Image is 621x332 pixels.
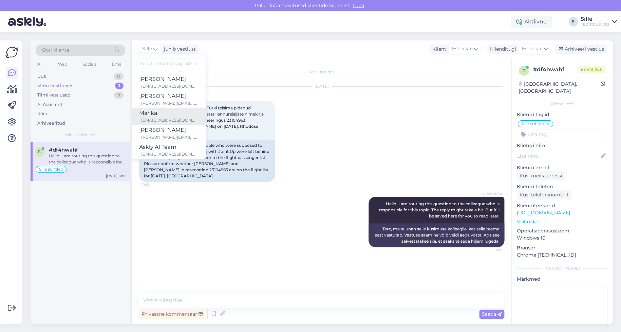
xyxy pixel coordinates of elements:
div: Kliendi info [517,101,607,107]
div: Klient [430,46,446,53]
div: [DATE] [139,83,504,89]
span: d [38,149,41,154]
div: Vestlus algas [139,69,504,75]
div: Email [111,60,125,69]
div: [EMAIL_ADDRESS][DOMAIN_NAME] [141,151,197,157]
p: Kliendi email [517,164,607,171]
div: Privaatne kommentaar [139,310,205,319]
div: Tiimi vestlused [37,92,71,99]
a: [URL][DOMAIN_NAME] [517,210,570,216]
input: Lisa tag [517,129,607,139]
span: Saada [482,311,502,317]
div: Küsi telefoninumbrit [517,190,571,199]
div: AI Assistent [37,101,62,108]
p: Kliendi tag'id [517,111,607,118]
div: [DATE] 10:12 [106,173,126,178]
p: Chrome [TECHNICAL_ID] [517,251,607,259]
p: Kliendi nimi [517,142,607,149]
a: Askly AI Team[EMAIL_ADDRESS][DOMAIN_NAME] [131,142,206,159]
p: Windows 10 [517,234,607,242]
div: Minu vestlused [37,83,73,89]
div: Arhiveeri vestlus [554,45,607,54]
div: juhib vestlust [161,46,196,53]
input: Lisa nimi [517,152,600,160]
div: Tere, ma suunan selle küsimuse kolleegile, kes selle teema eest vastutab. Vastuse saamine võib ve... [369,223,504,247]
div: Küsi meiliaadressi [517,171,565,180]
div: Aktiivne [511,16,552,28]
div: [EMAIL_ADDRESS][DOMAIN_NAME] [141,117,197,123]
div: Marika [139,109,197,117]
span: #df4hwahf [49,147,78,153]
span: Online [578,66,605,73]
div: [PERSON_NAME] [139,75,197,83]
div: [PERSON_NAME] [517,265,607,272]
span: AI Assistent [477,191,502,196]
p: Operatsioonisüsteem [517,227,607,234]
span: Sille [142,45,152,53]
p: Kliendi telefon [517,183,607,190]
div: Hi! Just recently, a group of people who were supposed to travel to [GEOGRAPHIC_DATA] with Joint ... [139,140,275,182]
div: [PERSON_NAME][EMAIL_ADDRESS][DOMAIN_NAME] [141,100,197,106]
div: 9 [114,92,124,99]
span: Luba [351,2,366,8]
span: d [522,68,526,73]
div: Klienditugi [487,46,516,53]
div: 1 [115,83,124,89]
span: Otsi kliente [42,47,69,54]
p: Klienditeekond [517,202,607,209]
div: Web [57,60,69,69]
div: [PERSON_NAME][EMAIL_ADDRESS][DOMAIN_NAME] [141,134,197,140]
p: Brauser [517,244,607,251]
div: Socials [81,60,98,69]
div: Uus [37,73,46,80]
div: TEZ TOUR OÜ [581,22,609,27]
span: Minu vestlused [65,132,96,138]
div: Arhiveeritud [37,120,65,127]
span: Sille suhtleb [39,167,63,171]
a: [PERSON_NAME][EMAIL_ADDRESS][DOMAIN_NAME] [131,74,206,91]
span: 10:12 [477,247,502,252]
p: Märkmed [517,276,607,283]
span: Estonian [452,45,473,53]
a: SilleTEZ TOUR OÜ [581,16,617,27]
a: Marika[EMAIL_ADDRESS][DOMAIN_NAME] [131,108,206,125]
p: Vaata edasi ... [517,219,607,225]
span: Sille suhtleb [521,122,545,126]
div: [PERSON_NAME] [139,126,197,134]
div: Askly AI Team [139,143,197,151]
div: [EMAIL_ADDRESS][DOMAIN_NAME] [141,83,197,89]
a: [PERSON_NAME][PERSON_NAME][EMAIL_ADDRESS][DOMAIN_NAME] [131,125,206,142]
img: Askly Logo [5,46,18,59]
div: S [568,17,578,27]
span: Hello, I am routing this question to the colleague who is responsible for this topic. The reply m... [379,201,501,219]
div: [PERSON_NAME] [139,92,197,100]
a: [PERSON_NAME][PERSON_NAME][EMAIL_ADDRESS][DOMAIN_NAME] [131,91,206,108]
div: 0 [114,73,124,80]
div: Kõik [37,110,47,117]
span: 10:12 [141,182,167,187]
div: Hello, I am routing this question to the colleague who is responsible for this topic. The reply m... [49,153,126,165]
div: Sille [581,16,609,22]
span: Estonian [522,45,543,53]
div: [GEOGRAPHIC_DATA], [GEOGRAPHIC_DATA] [519,81,601,95]
div: All [36,60,44,69]
div: # df4hwahf [533,66,578,74]
input: Kirjuta, millist tag'i otsid [136,58,200,69]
